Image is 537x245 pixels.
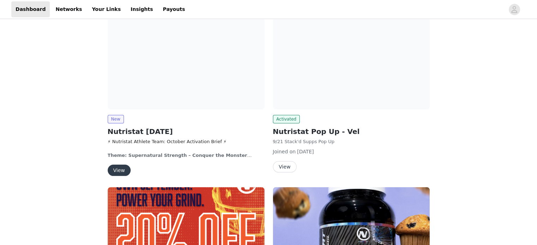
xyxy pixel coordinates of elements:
[51,1,86,17] a: Networks
[273,161,297,172] button: View
[108,153,252,158] span: Theme: Supernatural Strength – Conquer the Monster
[273,115,300,123] span: Activated
[273,138,430,145] p: 9/21 Stack'd Supps Pop Up
[11,1,50,17] a: Dashboard
[108,115,124,123] span: New
[126,1,157,17] a: Insights
[108,168,131,173] a: View
[108,126,264,137] h2: Nutristat [DATE]
[159,1,189,17] a: Payouts
[273,164,297,170] a: View
[108,165,131,176] button: View
[108,139,227,144] span: ⚡ Nutristat Athlete Team: October Activation Brief ⚡
[511,4,518,15] div: avatar
[273,126,430,137] h2: Nutristat Pop Up - Vel
[297,149,314,154] span: [DATE]
[273,149,296,154] span: Joined on
[88,1,125,17] a: Your Links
